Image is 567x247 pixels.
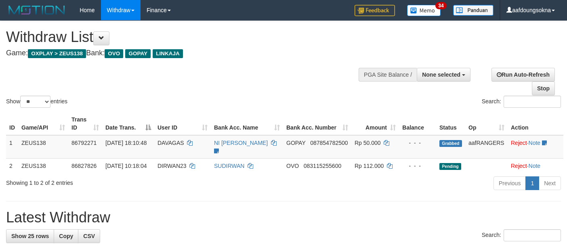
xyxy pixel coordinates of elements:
label: Search: [482,96,561,108]
td: aafRANGERS [465,135,508,159]
span: Copy 083115255600 to clipboard [304,163,341,169]
span: OXPLAY > ZEUS138 [28,49,86,58]
a: NI [PERSON_NAME] [214,140,268,146]
span: [DATE] 10:18:04 [105,163,147,169]
span: OVO [105,49,123,58]
span: LINKAJA [153,49,183,58]
td: 1 [6,135,18,159]
label: Search: [482,229,561,241]
span: Pending [439,163,461,170]
span: GOPAY [286,140,305,146]
div: Showing 1 to 2 of 2 entries [6,176,230,187]
img: panduan.png [453,5,493,16]
th: Balance [399,112,436,135]
th: Bank Acc. Number: activate to sort column ascending [283,112,351,135]
td: 2 [6,158,18,173]
img: Feedback.jpg [355,5,395,16]
span: CSV [83,233,95,239]
th: Status [436,112,465,135]
td: ZEUS138 [18,135,68,159]
a: Reject [511,140,527,146]
div: PGA Site Balance / [359,68,417,82]
th: ID [6,112,18,135]
th: User ID: activate to sort column ascending [154,112,211,135]
input: Search: [504,229,561,241]
span: Rp 112.000 [355,163,384,169]
div: - - - [402,139,433,147]
span: 34 [435,2,446,9]
a: Next [539,176,561,190]
a: Reject [511,163,527,169]
div: - - - [402,162,433,170]
td: · [508,158,563,173]
th: Date Trans.: activate to sort column descending [102,112,154,135]
a: 1 [525,176,539,190]
span: 86827826 [71,163,97,169]
a: Previous [493,176,526,190]
label: Show entries [6,96,67,108]
a: Note [529,163,541,169]
th: Game/API: activate to sort column ascending [18,112,68,135]
h1: Withdraw List [6,29,370,45]
button: None selected [417,68,470,82]
a: Note [529,140,541,146]
span: None selected [422,71,460,78]
a: Run Auto-Refresh [491,68,555,82]
img: Button%20Memo.svg [407,5,441,16]
h4: Game: Bank: [6,49,370,57]
span: GOPAY [125,49,151,58]
span: Rp 50.000 [355,140,381,146]
span: Copy 087854782500 to clipboard [310,140,348,146]
th: Bank Acc. Name: activate to sort column ascending [211,112,283,135]
h1: Latest Withdraw [6,209,561,226]
span: DIRWAN23 [157,163,187,169]
a: SUDIRWAN [214,163,244,169]
span: [DATE] 18:10:48 [105,140,147,146]
td: ZEUS138 [18,158,68,173]
span: OVO [286,163,299,169]
a: Copy [54,229,78,243]
th: Amount: activate to sort column ascending [351,112,399,135]
span: DAVAGAS [157,140,184,146]
span: Show 25 rows [11,233,49,239]
select: Showentries [20,96,50,108]
th: Trans ID: activate to sort column ascending [68,112,102,135]
a: Show 25 rows [6,229,54,243]
input: Search: [504,96,561,108]
a: Stop [532,82,555,95]
span: Grabbed [439,140,462,147]
span: 86792271 [71,140,97,146]
th: Action [508,112,563,135]
a: CSV [78,229,100,243]
span: Copy [59,233,73,239]
img: MOTION_logo.png [6,4,67,16]
th: Op: activate to sort column ascending [465,112,508,135]
td: · [508,135,563,159]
